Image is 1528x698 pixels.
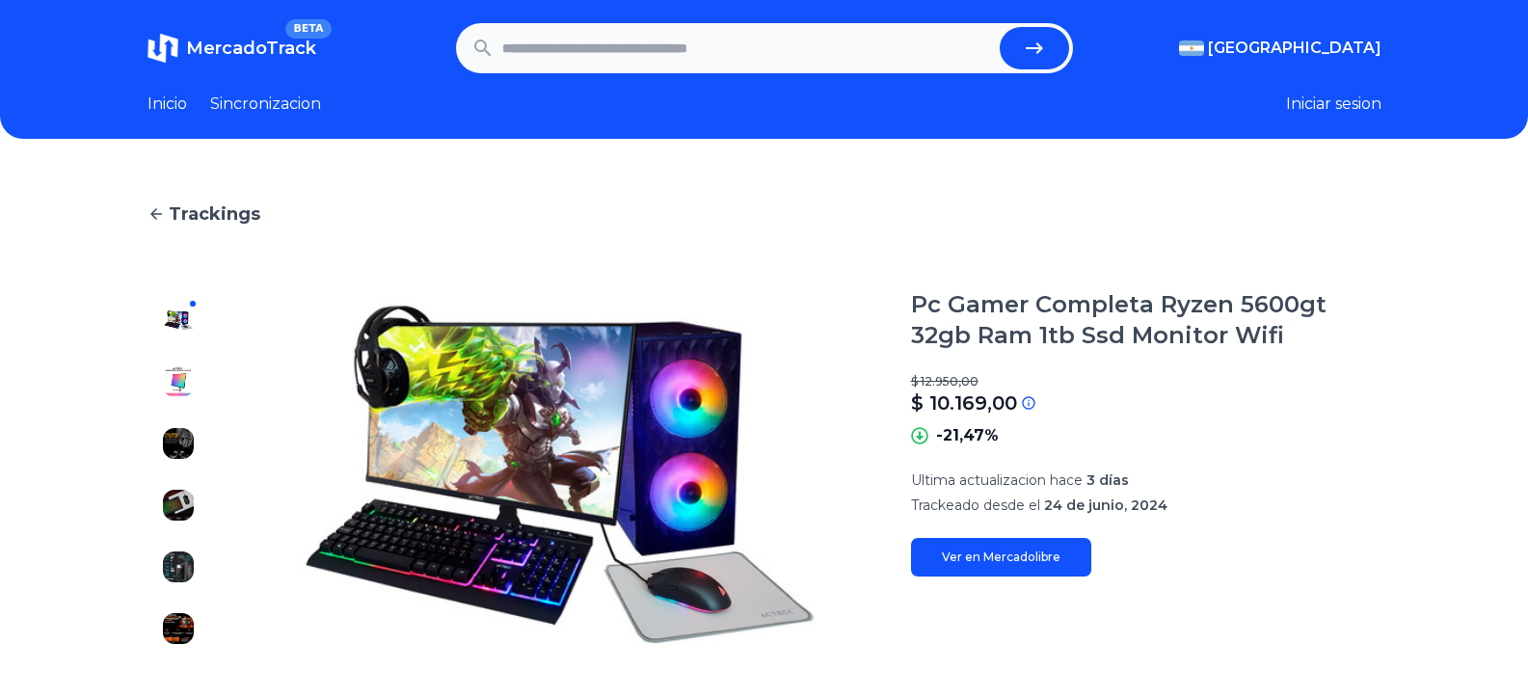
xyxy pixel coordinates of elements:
span: BETA [285,19,331,39]
button: Iniciar sesion [1286,93,1381,116]
span: 24 de junio, 2024 [1044,497,1167,514]
img: Pc Gamer Completa Ryzen 5600gt 32gb Ram 1tb Ssd Monitor Wifi [163,428,194,459]
button: [GEOGRAPHIC_DATA] [1179,37,1381,60]
a: Inicio [147,93,187,116]
img: Pc Gamer Completa Ryzen 5600gt 32gb Ram 1tb Ssd Monitor Wifi [163,551,194,582]
a: Trackings [147,201,1381,228]
span: Ultima actualizacion hace [911,471,1083,489]
span: 3 días [1086,471,1129,489]
img: Pc Gamer Completa Ryzen 5600gt 32gb Ram 1tb Ssd Monitor Wifi [248,289,872,659]
a: Sincronizacion [210,93,321,116]
span: MercadoTrack [186,38,316,59]
img: Pc Gamer Completa Ryzen 5600gt 32gb Ram 1tb Ssd Monitor Wifi [163,490,194,521]
p: $ 12.950,00 [911,374,1381,389]
img: Argentina [1179,40,1204,56]
img: Pc Gamer Completa Ryzen 5600gt 32gb Ram 1tb Ssd Monitor Wifi [163,366,194,397]
span: Trackeado desde el [911,497,1040,514]
a: Ver en Mercadolibre [911,538,1091,577]
img: Pc Gamer Completa Ryzen 5600gt 32gb Ram 1tb Ssd Monitor Wifi [163,305,194,336]
a: MercadoTrackBETA [147,33,316,64]
img: Pc Gamer Completa Ryzen 5600gt 32gb Ram 1tb Ssd Monitor Wifi [163,613,194,644]
span: Trackings [169,201,260,228]
p: $ 10.169,00 [911,389,1017,416]
span: [GEOGRAPHIC_DATA] [1208,37,1381,60]
img: MercadoTrack [147,33,178,64]
h1: Pc Gamer Completa Ryzen 5600gt 32gb Ram 1tb Ssd Monitor Wifi [911,289,1381,351]
p: -21,47% [936,424,999,447]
